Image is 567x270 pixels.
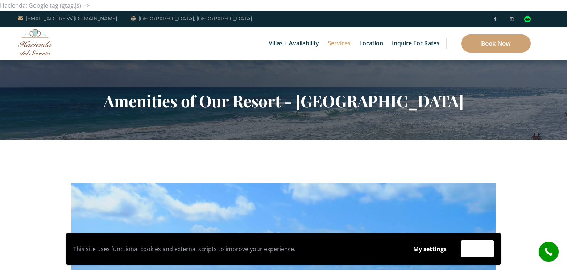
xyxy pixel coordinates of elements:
div: Read traveler reviews on Tripadvisor [524,16,531,22]
p: This site uses functional cookies and external scripts to improve your experience. [73,244,399,254]
a: Location [356,27,387,60]
a: Villas + Availability [265,27,323,60]
img: Tripadvisor_logomark.svg [524,16,531,22]
a: [EMAIL_ADDRESS][DOMAIN_NAME] [18,14,117,23]
button: My settings [406,241,454,257]
a: Book Now [461,34,531,53]
a: [GEOGRAPHIC_DATA], [GEOGRAPHIC_DATA] [131,14,252,23]
a: Inquire for Rates [388,27,443,60]
i: call [541,244,557,260]
h2: Amenities of Our Resort - [GEOGRAPHIC_DATA] [71,91,496,110]
img: Awesome Logo [18,29,53,55]
button: Accept [461,240,494,257]
a: call [539,242,559,262]
a: Services [324,27,354,60]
